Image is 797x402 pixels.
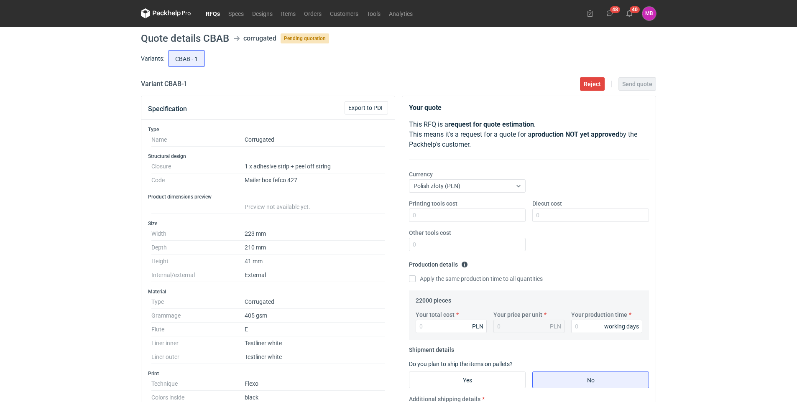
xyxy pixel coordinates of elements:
a: RFQs [202,8,224,18]
button: Export to PDF [345,101,388,114]
button: Send quote [618,77,656,91]
dt: Closure [151,160,245,173]
label: Apply the same production time to all quantities [409,275,543,283]
div: Mateusz Borowik [642,7,656,20]
dt: Width [151,227,245,241]
input: 0 [416,320,487,333]
dt: Height [151,254,245,268]
dt: Internal/external [151,268,245,282]
label: CBAB - 1 [168,50,205,67]
label: No [532,371,649,388]
span: Reject [584,81,601,87]
button: Specification [148,99,187,119]
dd: Mailer box fefco 427 [245,173,385,187]
input: 0 [409,209,526,222]
label: Diecut cost [532,199,562,208]
dt: Liner outer [151,350,245,364]
h2: Variant CBAB - 1 [141,79,187,89]
div: working days [604,322,639,331]
div: PLN [550,322,561,331]
input: 0 [409,238,526,251]
dd: Corrugated [245,295,385,309]
h3: Material [148,288,388,295]
strong: request for quote estimation [448,120,534,128]
dt: Name [151,133,245,147]
legend: Shipment details [409,343,454,353]
dd: 1 x adhesive strip + peel off string [245,160,385,173]
label: Other tools cost [409,229,451,237]
dd: 223 mm [245,227,385,241]
dd: Testliner white [245,350,385,364]
a: Items [277,8,300,18]
dd: Testliner white [245,336,385,350]
a: Tools [363,8,385,18]
input: 0 [532,209,649,222]
svg: Packhelp Pro [141,8,191,18]
dd: 41 mm [245,254,385,268]
h3: Print [148,370,388,377]
dt: Code [151,173,245,187]
dd: Flexo [245,377,385,391]
legend: Production details [409,258,468,268]
strong: Your quote [409,104,442,112]
button: Reject [580,77,605,91]
div: corrugated [243,33,276,43]
dt: Depth [151,241,245,254]
p: This RFQ is a . This means it's a request for a quote for a by the Packhelp's customer. [409,120,649,150]
dd: E [245,323,385,336]
strong: production NOT yet approved [531,130,619,138]
a: Analytics [385,8,417,18]
input: 0 [571,320,642,333]
span: Preview not available yet. [245,204,310,210]
span: Polish złoty (PLN) [414,183,460,189]
label: Do you plan to ship the items on pallets? [409,361,513,367]
h3: Structural design [148,153,388,160]
label: Yes [409,371,526,388]
dt: Liner inner [151,336,245,350]
label: Your production time [571,310,627,319]
dd: 210 mm [245,241,385,254]
label: Currency [409,170,433,178]
h1: Quote details CBAB [141,33,229,43]
dt: Grammage [151,309,245,323]
button: 40 [623,7,636,20]
dt: Technique [151,377,245,391]
dt: Type [151,295,245,309]
dd: Corrugated [245,133,385,147]
dd: 405 gsm [245,309,385,323]
legend: 22000 pieces [416,294,451,304]
span: Pending quotation [281,33,329,43]
span: Export to PDF [348,105,384,111]
a: Customers [326,8,363,18]
label: Printing tools cost [409,199,457,208]
h3: Size [148,220,388,227]
label: Your total cost [416,310,455,319]
button: MB [642,7,656,20]
div: PLN [472,322,483,331]
a: Specs [224,8,248,18]
a: Orders [300,8,326,18]
label: Your price per unit [493,310,542,319]
dd: External [245,268,385,282]
label: Variants: [141,54,164,63]
dt: Flute [151,323,245,336]
a: Designs [248,8,277,18]
button: 48 [603,7,616,20]
h3: Product dimensions preview [148,193,388,200]
span: Send quote [622,81,652,87]
h3: Type [148,126,388,133]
